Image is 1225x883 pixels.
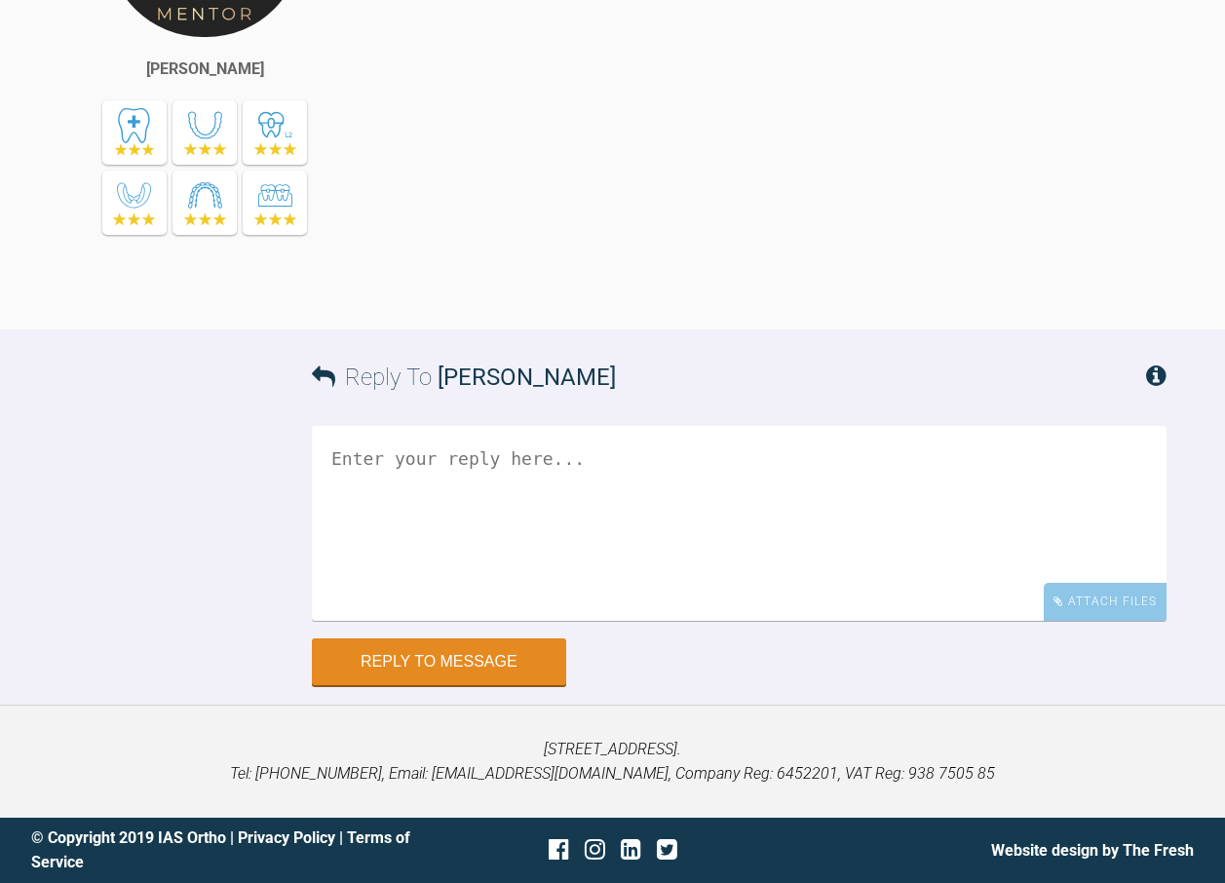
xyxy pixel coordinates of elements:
a: Privacy Policy [238,828,335,847]
h3: Reply To [312,359,616,396]
button: Reply to Message [312,638,566,685]
a: Website design by The Fresh [991,841,1194,860]
div: [PERSON_NAME] [146,57,264,82]
span: [PERSON_NAME] [438,364,616,391]
p: [STREET_ADDRESS]. Tel: [PHONE_NUMBER], Email: [EMAIL_ADDRESS][DOMAIN_NAME], Company Reg: 6452201,... [31,737,1194,787]
div: Attach Files [1044,583,1167,621]
div: © Copyright 2019 IAS Ortho | | [31,825,419,875]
